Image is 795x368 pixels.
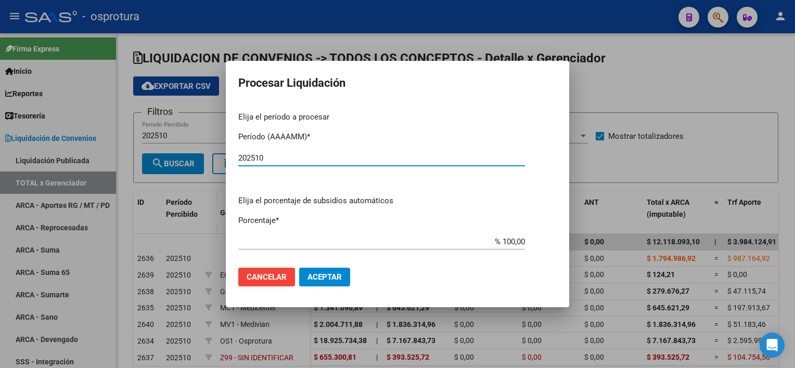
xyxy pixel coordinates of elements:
[238,215,557,227] p: Porcentaje
[299,268,350,286] button: Aceptar
[307,272,342,282] span: Aceptar
[760,333,785,358] div: Open Intercom Messenger
[247,272,287,282] span: Cancelar
[238,195,557,207] p: Elija el porcentaje de subsidios automáticos
[238,268,295,286] button: Cancelar
[238,73,557,93] h2: Procesar Liquidación
[238,131,557,143] p: Período (AAAAMM)
[238,111,557,123] p: Elija el período a procesar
